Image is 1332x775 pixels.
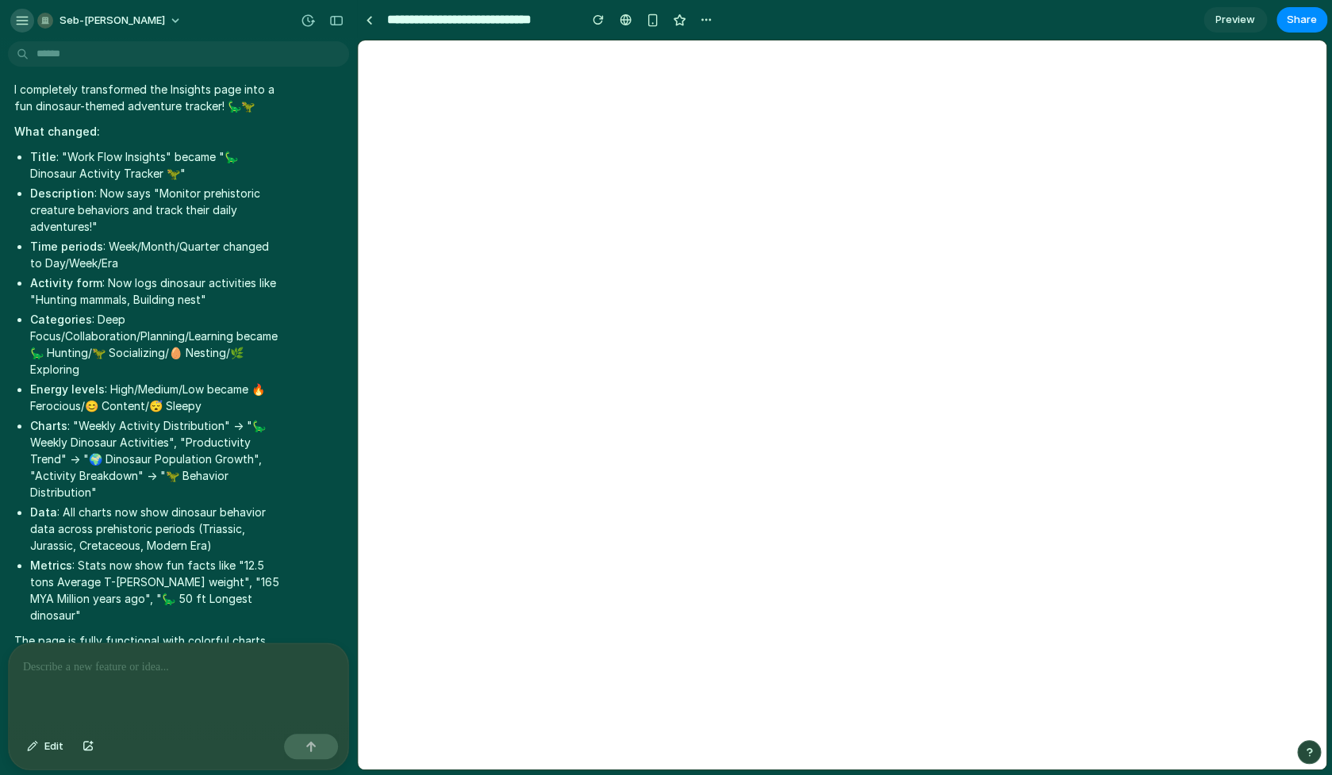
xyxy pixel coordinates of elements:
a: Preview [1203,7,1267,33]
strong: Description [30,186,94,200]
li: : All charts now show dinosaur behavior data across prehistoric periods (Triassic, Jurassic, Cret... [30,504,279,554]
strong: Title [30,150,56,163]
strong: Time periods [30,240,103,253]
button: Edit [19,734,71,759]
span: Edit [44,739,63,754]
li: : Now logs dinosaur activities like "Hunting mammals, Building nest" [30,274,279,308]
strong: Charts [30,419,67,432]
li: : Week/Month/Quarter changed to Day/Week/Era [30,238,279,271]
li: : Deep Focus/Collaboration/Planning/Learning became 🦕 Hunting/🦖 Socializing/🥚 Nesting/🌿 Exploring [30,311,279,378]
strong: Activity form [30,276,102,290]
span: Preview [1215,12,1255,28]
span: Share [1287,12,1317,28]
p: The page is fully functional with colorful charts, emoji-filled labels, and maintains all the int... [14,632,279,682]
button: seb-[PERSON_NAME] [31,8,190,33]
li: : "Work Flow Insights" became "🦕 Dinosaur Activity Tracker 🦖" [30,148,279,182]
li: : Stats now show fun facts like "12.5 tons Average T-[PERSON_NAME] weight", "165 MYA Million year... [30,557,279,623]
strong: Categories [30,313,92,326]
strong: What changed: [14,125,100,138]
strong: Energy levels [30,382,105,396]
p: I completely transformed the Insights page into a fun dinosaur-themed adventure tracker! 🦕🦖 [14,81,279,114]
button: Share [1276,7,1327,33]
li: : High/Medium/Low became 🔥 Ferocious/😊 Content/😴 Sleepy [30,381,279,414]
span: seb-[PERSON_NAME] [59,13,165,29]
strong: Metrics [30,558,72,572]
li: : Now says "Monitor prehistoric creature behaviors and track their daily adventures!" [30,185,279,235]
strong: Data [30,505,57,519]
li: : "Weekly Activity Distribution" → "🦕 Weekly Dinosaur Activities", "Productivity Trend" → "🌍 Dino... [30,417,279,501]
